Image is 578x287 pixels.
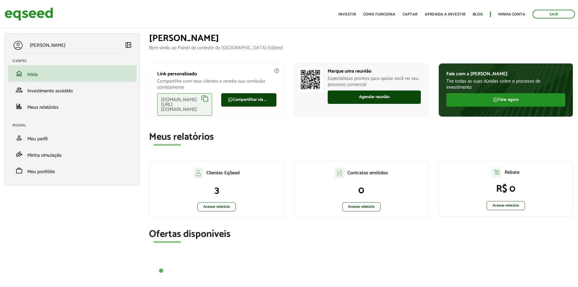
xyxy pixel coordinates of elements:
a: Acessar relatório [487,201,525,210]
img: agent-meulink-info2.svg [274,68,279,73]
p: Bem-vindo ao Painel de controle do [GEOGRAPHIC_DATA] EqSeed [149,45,573,51]
h2: Clientes [12,59,137,63]
span: Meu perfil [27,135,48,143]
p: 0 [300,185,422,196]
p: Especialistas prontos para apoiar você no seu processo comercial [328,76,421,87]
h2: Pessoal [12,124,137,127]
a: personMeu perfil [12,134,132,142]
h2: Meus relatórios [149,132,573,142]
p: Link personalizado [157,71,276,77]
li: Início [8,65,137,82]
a: Sair [532,10,575,19]
span: Investimento assistido [27,87,73,95]
p: Tire todas as suas dúvidas sobre o processo de investimento [446,78,565,90]
p: [PERSON_NAME] [30,43,66,48]
li: Investimento assistido [8,82,137,98]
img: agent-relatorio.svg [492,167,502,177]
button: 1 of 0 [158,268,164,274]
p: 3 [156,185,278,196]
li: Meu portfólio [8,162,137,179]
img: Marcar reunião com consultor [298,67,323,92]
a: financeMeus relatórios [12,103,132,110]
div: [DOMAIN_NAME][URL][DOMAIN_NAME] [157,93,212,116]
span: group [15,86,23,94]
img: FaWhatsapp.svg [228,97,233,102]
p: Fale com a [PERSON_NAME] [446,71,565,77]
p: Clientes EqSeed [206,170,240,176]
a: Compartilhar via WhatsApp [221,93,276,107]
a: Como funciona [363,12,395,16]
h2: Ofertas disponíveis [149,229,573,240]
a: Colapsar menu [125,41,132,50]
p: Compartilhe com seus clientes e receba sua comissão corretamente [157,78,276,90]
a: Blog [473,12,483,16]
span: person [15,134,23,142]
li: Meus relatórios [8,98,137,114]
a: Investir [338,12,356,16]
p: R$ 0 [445,183,567,195]
a: finance_modeMinha simulação [12,151,132,158]
img: FaWhatsapp.svg [493,97,498,102]
p: Rebate [505,169,519,175]
img: EqSeed [5,6,53,22]
li: Minha simulação [8,146,137,162]
img: agent-contratos.svg [335,167,344,179]
h1: [PERSON_NAME] [149,33,573,43]
p: Marque uma reunião [328,68,421,74]
span: Início [27,70,38,79]
span: finance [15,103,23,110]
a: Falar agora [446,93,565,107]
a: Aprenda a investir [425,12,465,16]
span: home [15,70,23,77]
img: agent-clientes.svg [194,167,203,178]
span: Minha simulação [27,151,62,159]
p: Contratos emitidos [347,170,388,176]
a: Acessar relatório [198,202,236,211]
a: homeInício [12,70,132,77]
span: left_panel_close [125,41,132,49]
span: finance_mode [15,151,23,158]
a: Acessar relatório [342,202,380,211]
a: Agendar reunião [328,91,421,104]
span: Meus relatórios [27,103,59,111]
a: groupInvestimento assistido [12,86,132,94]
li: Meu perfil [8,130,137,146]
span: work [15,167,23,174]
a: Captar [403,12,417,16]
a: workMeu portfólio [12,167,132,174]
span: Meu portfólio [27,168,55,176]
a: Minha conta [498,12,525,16]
